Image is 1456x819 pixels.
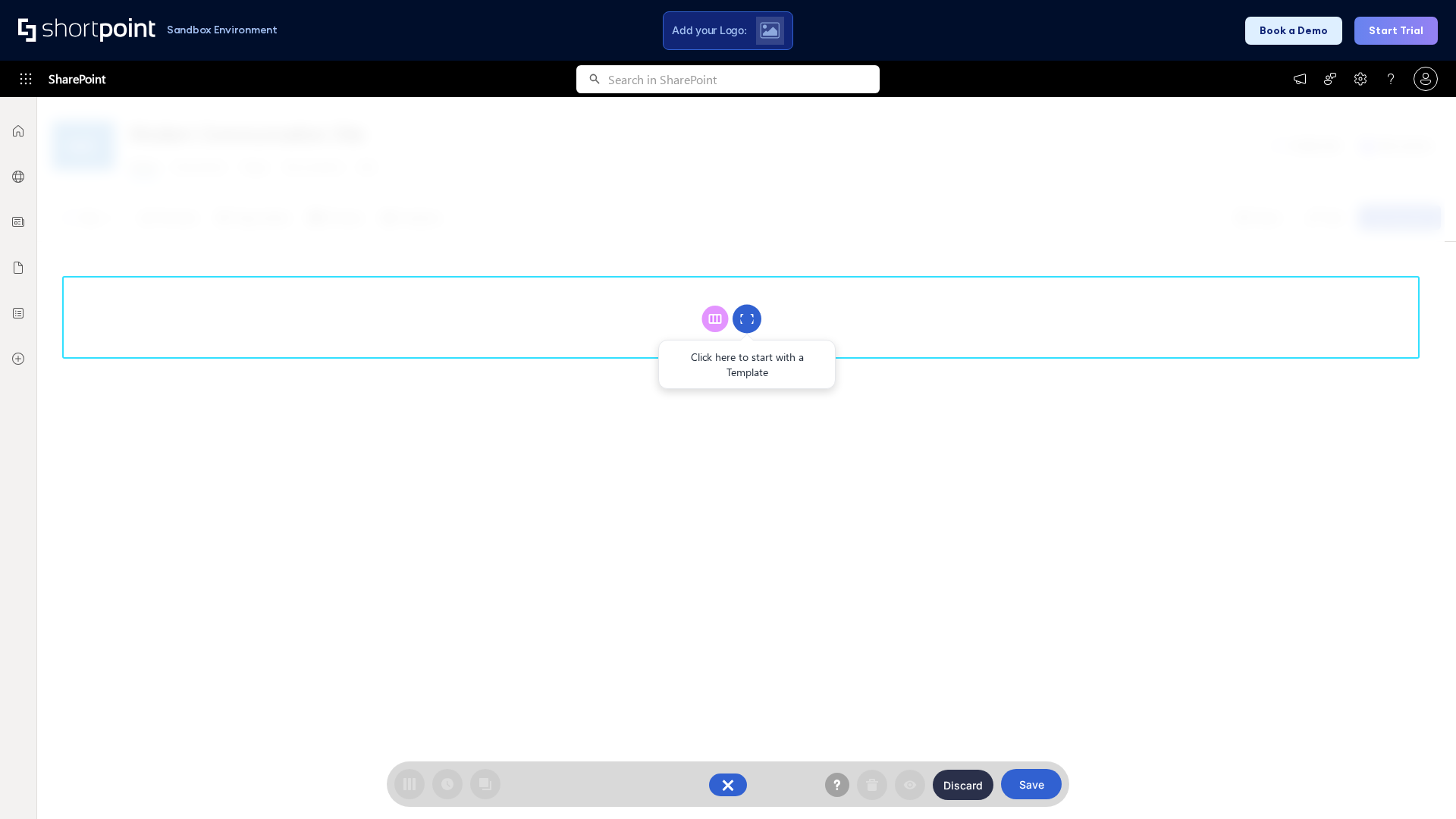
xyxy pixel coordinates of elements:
[1380,746,1456,819] iframe: Chat Widget
[608,65,880,93] input: Search in SharePoint
[672,24,746,37] span: Add your Logo:
[760,22,780,39] img: Upload logo
[933,770,993,800] button: Discard
[1354,17,1438,45] button: Start Trial
[1245,17,1342,45] button: Book a Demo
[1001,769,1062,799] button: Save
[49,61,105,97] span: SharePoint
[167,26,278,34] h1: Sandbox Environment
